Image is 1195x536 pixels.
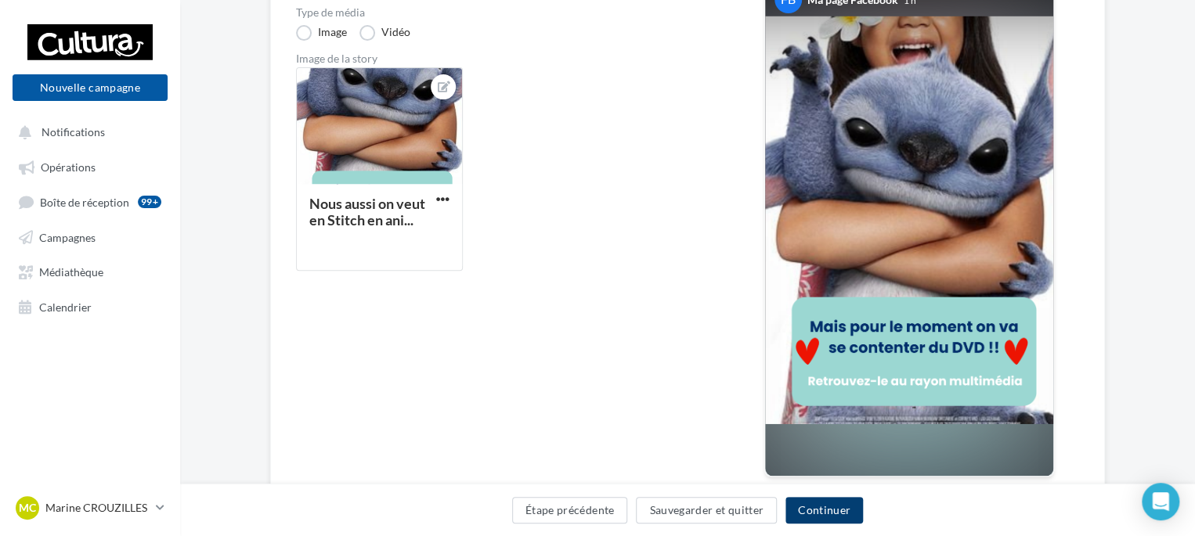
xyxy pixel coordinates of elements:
[296,7,714,18] label: Type de média
[41,160,96,174] span: Opérations
[309,195,425,228] div: Nous aussi on veut en Stitch en ani...
[13,74,168,101] button: Nouvelle campagne
[9,292,171,320] a: Calendrier
[9,187,171,216] a: Boîte de réception99+
[45,500,150,516] p: Marine CROUZILLES
[764,477,1054,497] div: La prévisualisation est non-contractuelle
[785,497,863,523] button: Continuer
[42,125,105,138] span: Notifications
[765,16,1053,424] img: Your Facebook story preview
[512,497,628,523] button: Étape précédente
[9,152,171,180] a: Opérations
[636,497,777,523] button: Sauvegarder et quitter
[13,493,168,523] a: MC Marine CROUZILLES
[39,265,103,279] span: Médiathèque
[40,195,129,208] span: Boîte de réception
[138,196,161,208] div: 99+
[19,500,36,516] span: MC
[1142,483,1179,520] div: Open Intercom Messenger
[9,117,164,146] button: Notifications
[359,25,410,41] label: Vidéo
[39,230,96,243] span: Campagnes
[296,25,347,41] label: Image
[39,300,92,313] span: Calendrier
[9,222,171,250] a: Campagnes
[9,257,171,285] a: Médiathèque
[296,53,714,64] div: Image de la story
